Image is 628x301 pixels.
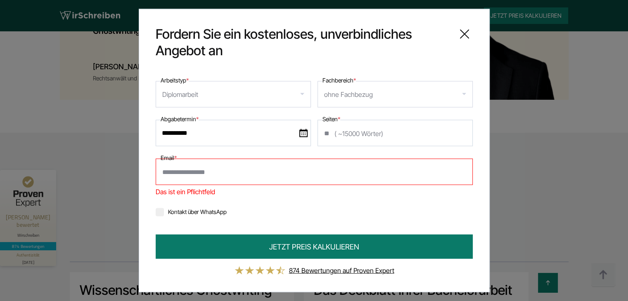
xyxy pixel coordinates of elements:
a: 874 Bewertungen auf Proven Expert [289,266,394,275]
div: ohne Fachbezug [324,88,373,101]
label: Kontakt über WhatsApp [156,208,227,215]
input: date [156,120,311,146]
label: Fachbereich [322,75,356,85]
label: Email [161,153,177,163]
div: Diplomarbeit [162,88,198,101]
button: JETZT PREIS KALKULIEREN [156,235,473,259]
label: Abgabetermin [161,114,199,124]
label: Seiten [322,114,340,124]
span: Das ist ein Pflichtfeld [156,185,473,198]
img: date [299,129,308,137]
span: JETZT PREIS KALKULIEREN [269,241,359,252]
label: Arbeitstyp [161,75,189,85]
span: Fordern Sie ein kostenloses, unverbindliches Angebot an [156,26,450,59]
